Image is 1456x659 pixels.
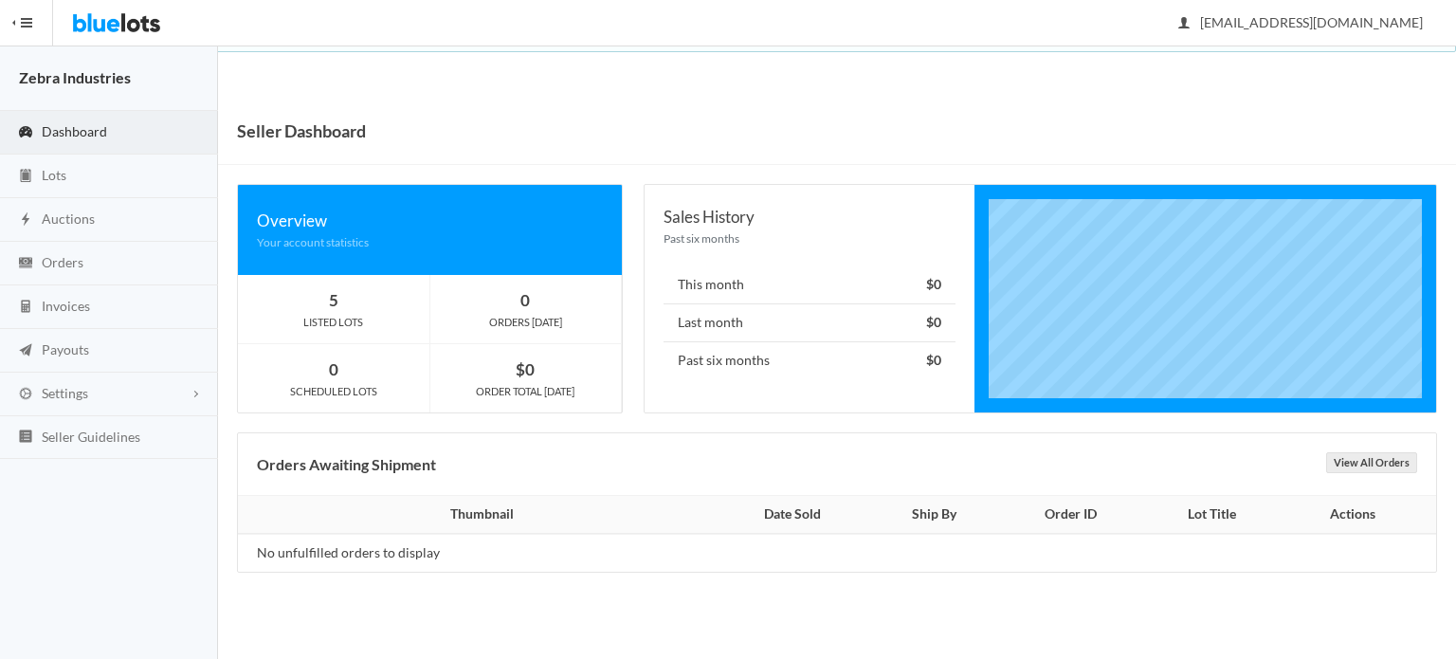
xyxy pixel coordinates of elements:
ion-icon: cog [16,386,35,404]
span: Dashboard [42,123,107,139]
div: Your account statistics [257,233,603,251]
span: Payouts [42,341,89,357]
div: SCHEDULED LOTS [238,383,429,400]
ion-icon: list box [16,429,35,447]
div: ORDER TOTAL [DATE] [430,383,622,400]
span: Auctions [42,211,95,227]
li: Last month [664,303,955,342]
th: Ship By [870,496,999,534]
span: Orders [42,254,83,270]
div: Sales History [664,204,955,229]
div: Overview [257,208,603,233]
th: Order ID [998,496,1143,534]
strong: 0 [520,290,530,310]
td: No unfulfilled orders to display [238,534,715,572]
div: ORDERS [DATE] [430,314,622,331]
ion-icon: flash [16,211,35,229]
th: Lot Title [1144,496,1282,534]
h1: Seller Dashboard [237,117,366,145]
ion-icon: person [1174,15,1193,33]
th: Date Sold [715,496,870,534]
span: Invoices [42,298,90,314]
strong: $0 [926,314,941,330]
strong: 5 [329,290,338,310]
strong: 0 [329,359,338,379]
th: Actions [1281,496,1436,534]
strong: $0 [926,276,941,292]
a: View All Orders [1326,452,1417,473]
strong: $0 [926,352,941,368]
b: Orders Awaiting Shipment [257,455,436,473]
ion-icon: clipboard [16,168,35,186]
ion-icon: speedometer [16,124,35,142]
ion-icon: cash [16,255,35,273]
div: LISTED LOTS [238,314,429,331]
span: Lots [42,167,66,183]
span: [EMAIL_ADDRESS][DOMAIN_NAME] [1179,14,1423,30]
strong: Zebra Industries [19,68,131,86]
span: Settings [42,385,88,401]
li: This month [664,266,955,304]
ion-icon: calculator [16,299,35,317]
th: Thumbnail [238,496,715,534]
strong: $0 [516,359,535,379]
div: Past six months [664,229,955,247]
li: Past six months [664,341,955,379]
span: Seller Guidelines [42,429,140,445]
ion-icon: paper plane [16,342,35,360]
